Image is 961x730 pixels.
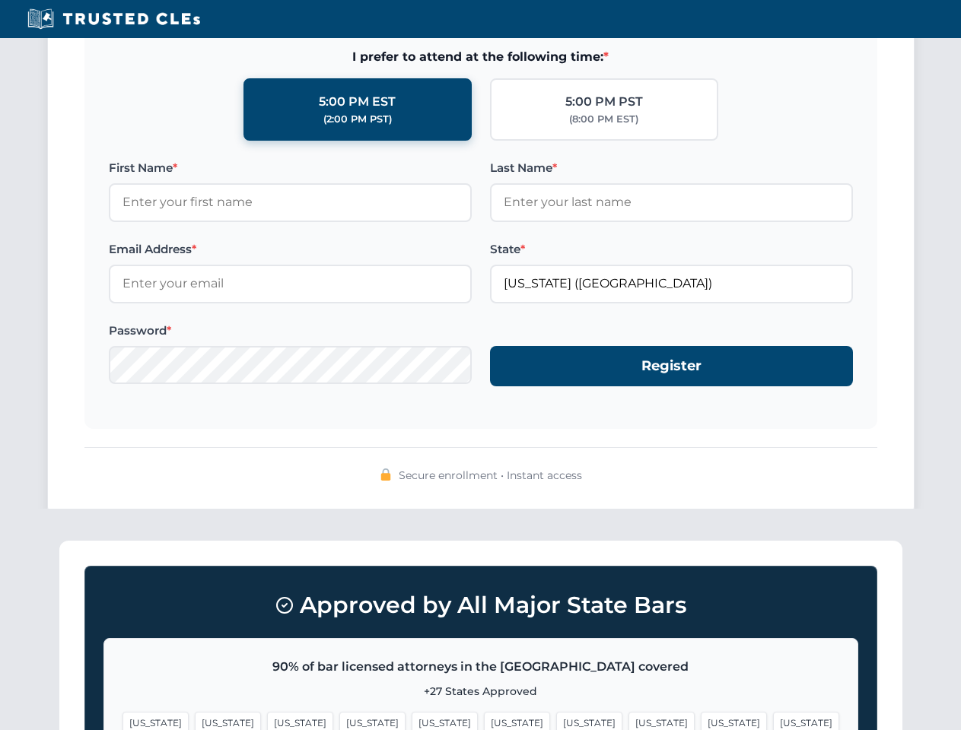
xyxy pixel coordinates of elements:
[490,265,853,303] input: Florida (FL)
[123,657,839,677] p: 90% of bar licensed attorneys in the [GEOGRAPHIC_DATA] covered
[490,346,853,386] button: Register
[109,47,853,67] span: I prefer to attend at the following time:
[323,112,392,127] div: (2:00 PM PST)
[380,468,392,481] img: 🔒
[109,322,472,340] label: Password
[490,240,853,259] label: State
[109,159,472,177] label: First Name
[23,8,205,30] img: Trusted CLEs
[490,159,853,177] label: Last Name
[569,112,638,127] div: (8:00 PM EST)
[399,467,582,484] span: Secure enrollment • Instant access
[109,183,472,221] input: Enter your first name
[490,183,853,221] input: Enter your last name
[109,240,472,259] label: Email Address
[109,265,472,303] input: Enter your email
[319,92,396,112] div: 5:00 PM EST
[103,585,858,626] h3: Approved by All Major State Bars
[123,683,839,700] p: +27 States Approved
[565,92,643,112] div: 5:00 PM PST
